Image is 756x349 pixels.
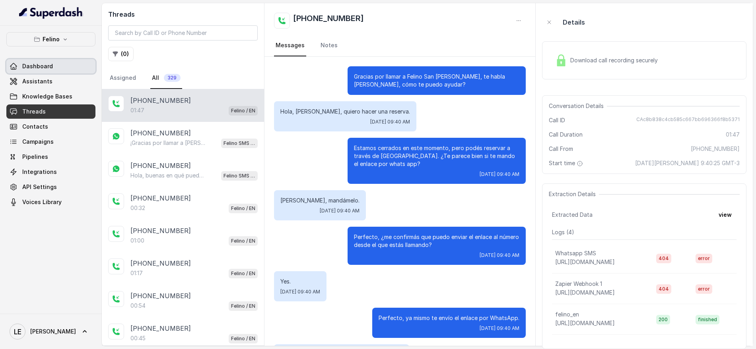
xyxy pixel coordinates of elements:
p: Perfecto, ya mismo te envío el enlace por WhatsApp. [379,314,519,322]
button: view [714,208,737,222]
p: [PHONE_NUMBER] [130,226,191,235]
span: Contacts [22,123,48,131]
p: felino_en [555,310,579,318]
a: Knowledge Bases [6,89,95,104]
span: Conversation Details [549,102,607,110]
button: (0) [108,47,134,61]
span: [PHONE_NUMBER] [691,145,740,153]
a: API Settings [6,180,95,194]
span: error [696,254,712,263]
text: LE [14,328,21,336]
span: Extracted Data [552,211,593,219]
p: Hola, buenas en qué puedo ayudarte [DATE]? ¿Querés que te conecte con un encargado? [130,172,207,179]
a: All329 [150,67,182,89]
a: Dashboard [6,59,95,73]
p: [PHONE_NUMBER] [130,96,191,105]
p: [PHONE_NUMBER] [130,324,191,333]
span: [DATE] 09:40 AM [280,289,320,295]
span: Call ID [549,116,565,124]
img: Lock Icon [555,54,567,66]
span: [DATE] 09:40 AM [320,208,360,214]
span: 200 [656,315,670,324]
p: ¡Gracias por llamar a [PERSON_NAME]! Para menú, reservas, direcciones u otras opciones, tocá el b... [130,139,207,147]
span: [DATE] 09:40 AM [480,171,519,177]
p: Felino SMS Whatsapp [223,139,255,147]
p: Felino / EN [231,302,255,310]
a: Messages [274,35,306,56]
p: Felino SMS Whatsapp [223,172,255,180]
p: [PHONE_NUMBER] [130,291,191,301]
p: Logs ( 4 ) [552,228,737,236]
p: [PHONE_NUMBER] [130,193,191,203]
p: 01:47 [130,106,144,114]
p: Whatsapp SMS [555,249,596,257]
p: 01:00 [130,237,144,245]
span: Campaigns [22,138,54,146]
span: 329 [164,74,181,82]
input: Search by Call ID or Phone Number [108,25,258,40]
h2: Threads [108,10,258,19]
span: Pipelines [22,153,48,161]
p: [PHONE_NUMBER] [130,161,191,170]
p: 00:54 [130,302,146,310]
p: Manager calling [555,341,597,349]
p: Felino [43,35,60,44]
span: Integrations [22,168,57,176]
a: Assigned [108,67,138,89]
span: Extraction Details [549,190,599,198]
p: Perfecto, ¿me confirmás que puedo enviar el enlace al número desde el que estás llamando? [354,233,519,249]
span: [DATE] 09:40 AM [370,119,410,125]
span: Call Duration [549,131,583,139]
a: Notes [319,35,339,56]
span: API Settings [22,183,57,191]
span: Download call recording securely [570,56,661,64]
span: Knowledge Bases [22,93,72,100]
nav: Tabs [274,35,526,56]
p: Zapier Webhook 1 [555,280,602,288]
p: [PHONE_NUMBER] [130,258,191,268]
p: Felino / EN [231,204,255,212]
span: Start time [549,159,585,167]
span: finished [696,315,719,324]
p: 00:45 [130,334,146,342]
span: [URL][DOMAIN_NAME] [555,258,615,265]
span: Call From [549,145,573,153]
p: Estamos cerrados en este momento, pero podés reservar a través de [GEOGRAPHIC_DATA]. ¿Te parece b... [354,144,519,168]
span: [URL][DOMAIN_NAME] [555,289,615,296]
a: [PERSON_NAME] [6,320,95,343]
p: Felino / EN [231,237,255,245]
a: Assistants [6,74,95,89]
span: [PERSON_NAME] [30,328,76,336]
p: 01:17 [130,269,143,277]
p: [PHONE_NUMBER] [130,128,191,138]
span: CAc8b838c4cb585c667bb696366f8b5371 [636,116,740,124]
nav: Tabs [108,67,258,89]
p: Details [563,17,585,27]
span: [DATE] 09:40 AM [480,325,519,332]
a: Contacts [6,120,95,134]
span: [URL][DOMAIN_NAME] [555,320,615,326]
span: [DATE][PERSON_NAME] 9:40:25 GMT-3 [635,159,740,167]
a: Threads [6,104,95,119]
p: Yes. [280,278,320,285]
p: Felino / EN [231,335,255,343]
span: 01:47 [726,131,740,139]
p: Hola, [PERSON_NAME], quiero hacer una reserva. [280,108,410,116]
a: Campaigns [6,135,95,149]
p: Felino / EN [231,107,255,115]
a: Pipelines [6,150,95,164]
span: Threads [22,108,46,116]
p: [PERSON_NAME], mandámelo. [280,197,360,204]
span: 404 [656,254,671,263]
span: Voices Library [22,198,62,206]
h2: [PHONE_NUMBER] [293,13,364,29]
p: 00:32 [130,204,145,212]
a: Integrations [6,165,95,179]
p: Gracias por llamar a Felino San [PERSON_NAME], te habla [PERSON_NAME], cómo te puedo ayudar? [354,73,519,89]
span: error [696,284,712,294]
a: Voices Library [6,195,95,209]
p: Felino / EN [231,270,255,278]
span: [DATE] 09:40 AM [480,252,519,258]
span: Dashboard [22,62,53,70]
span: 404 [656,284,671,294]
